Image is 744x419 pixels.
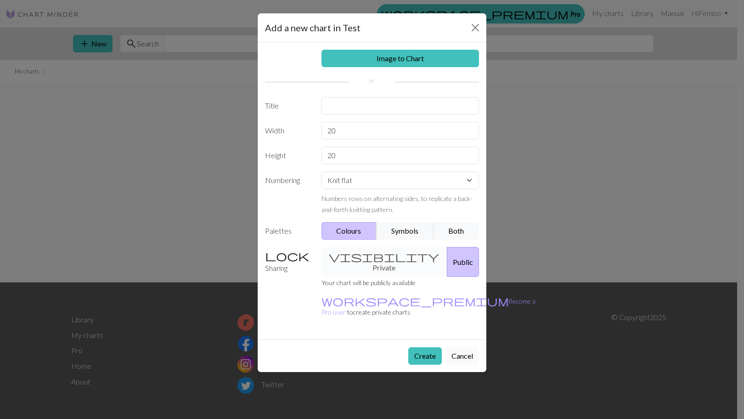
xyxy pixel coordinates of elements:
[321,222,377,240] button: Colours
[321,294,509,307] span: workspace_premium
[468,20,483,35] button: Close
[445,347,479,365] button: Cancel
[321,195,473,213] small: Numbers rows on alternating sides, to replicate a back-and-forth knitting pattern.
[321,279,416,287] small: Your chart will be publicly available
[321,297,535,316] a: Become a Pro user
[265,21,361,34] h5: Add a new chart in Test
[447,247,479,277] button: Public
[434,222,479,240] button: Both
[321,297,535,316] small: to create private charts
[259,122,316,139] label: Width
[259,172,316,215] label: Numbering
[259,147,316,164] label: Height
[408,347,442,365] button: Create
[259,247,316,277] label: Sharing
[376,222,434,240] button: Symbols
[321,50,479,67] a: Image to Chart
[259,97,316,115] label: Title
[259,222,316,240] label: Palettes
